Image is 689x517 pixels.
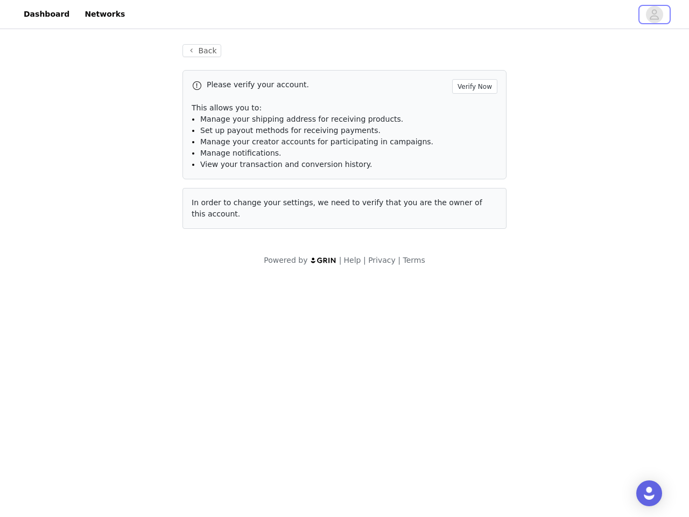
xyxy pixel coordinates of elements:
[78,2,131,26] a: Networks
[192,102,497,114] p: This allows you to:
[339,256,342,264] span: |
[452,79,497,94] button: Verify Now
[363,256,366,264] span: |
[200,160,372,169] span: View your transaction and conversion history.
[207,79,448,90] p: Please verify your account.
[310,257,337,264] img: logo
[344,256,361,264] a: Help
[368,256,396,264] a: Privacy
[649,6,659,23] div: avatar
[398,256,400,264] span: |
[17,2,76,26] a: Dashboard
[403,256,425,264] a: Terms
[200,149,282,157] span: Manage notifications.
[182,44,221,57] button: Back
[200,137,433,146] span: Manage your creator accounts for participating in campaigns.
[264,256,307,264] span: Powered by
[200,126,381,135] span: Set up payout methods for receiving payments.
[200,115,403,123] span: Manage your shipping address for receiving products.
[192,198,482,218] span: In order to change your settings, we need to verify that you are the owner of this account.
[636,480,662,506] div: Open Intercom Messenger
